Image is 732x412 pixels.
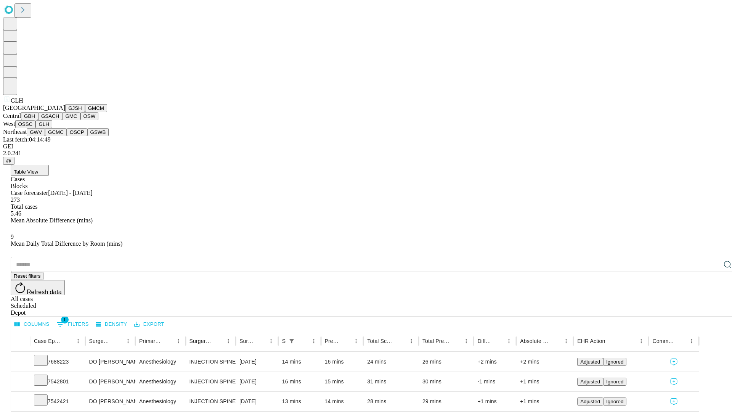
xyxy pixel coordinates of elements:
button: GMCM [85,104,107,112]
div: [DATE] [239,372,274,391]
span: Ignored [606,399,623,404]
span: Adjusted [580,359,600,365]
span: GLH [11,97,23,104]
div: INJECTION SPINE [MEDICAL_DATA] OR SACRAL [189,392,232,411]
div: 29 mins [422,392,470,411]
div: DO [PERSON_NAME] [PERSON_NAME] [89,352,132,372]
div: Case Epic Id [34,338,61,344]
span: 273 [11,196,20,203]
button: Sort [606,336,616,346]
span: Adjusted [580,379,600,385]
button: Show filters [55,318,91,330]
span: @ [6,158,11,164]
button: GWV [27,128,45,136]
button: GLH [35,120,52,128]
div: 13 mins [282,392,317,411]
div: Total Predicted Duration [422,338,450,344]
button: Menu [73,336,83,346]
div: +1 mins [520,372,570,391]
button: Refresh data [11,280,65,295]
span: 1 [61,316,69,323]
span: West [3,121,15,127]
div: GEI [3,143,729,150]
button: Sort [450,336,461,346]
div: 1 active filter [286,336,297,346]
span: Central [3,113,21,119]
button: GCMC [45,128,67,136]
div: 16 mins [325,352,360,372]
button: OSW [80,112,99,120]
span: Ignored [606,379,623,385]
div: Absolute Difference [520,338,549,344]
span: 5.46 [11,210,21,217]
span: Northeast [3,129,27,135]
button: Ignored [603,398,626,406]
button: Select columns [13,319,51,330]
button: GSWB [87,128,109,136]
div: 31 mins [367,372,415,391]
button: Menu [406,336,417,346]
button: Menu [351,336,361,346]
button: Menu [123,336,133,346]
div: 14 mins [282,352,317,372]
button: Sort [112,336,123,346]
div: +1 mins [520,392,570,411]
span: Case forecaster [11,190,48,196]
button: Menu [173,336,184,346]
span: [DATE] - [DATE] [48,190,92,196]
div: -1 mins [477,372,512,391]
span: Refresh data [27,289,62,295]
span: Ignored [606,359,623,365]
button: Ignored [603,358,626,366]
div: +1 mins [477,392,512,411]
div: 2.0.241 [3,150,729,157]
div: 16 mins [282,372,317,391]
button: Ignored [603,378,626,386]
button: Sort [298,336,308,346]
button: Sort [340,336,351,346]
div: 26 mins [422,352,470,372]
button: Sort [162,336,173,346]
button: Show filters [286,336,297,346]
button: Expand [15,356,26,369]
div: Comments [652,338,674,344]
button: OSCP [67,128,87,136]
span: Mean Absolute Difference (mins) [11,217,93,224]
button: Sort [255,336,266,346]
div: [DATE] [239,392,274,411]
span: Table View [14,169,38,175]
span: Reset filters [14,273,40,279]
span: Last fetch: 04:14:49 [3,136,51,143]
button: Menu [504,336,514,346]
button: Sort [676,336,686,346]
div: Predicted In Room Duration [325,338,340,344]
span: Mean Daily Total Difference by Room (mins) [11,240,122,247]
button: Menu [686,336,697,346]
button: Sort [550,336,561,346]
button: @ [3,157,14,165]
button: Menu [461,336,472,346]
button: Sort [62,336,73,346]
button: Table View [11,165,49,176]
button: GMC [62,112,80,120]
button: GJSH [65,104,85,112]
button: GSACH [38,112,62,120]
button: Expand [15,375,26,389]
button: Menu [308,336,319,346]
span: Adjusted [580,399,600,404]
div: Scheduled In Room Duration [282,338,286,344]
div: INJECTION SPINE [MEDICAL_DATA] CERVICAL OR THORACIC [189,352,232,372]
div: Anesthesiology [139,372,181,391]
button: Menu [223,336,234,346]
button: Adjusted [577,358,603,366]
div: 30 mins [422,372,470,391]
div: Surgery Date [239,338,254,344]
button: Menu [561,336,571,346]
div: 14 mins [325,392,360,411]
div: DO [PERSON_NAME] [PERSON_NAME] [89,392,132,411]
div: Anesthesiology [139,392,181,411]
div: 7542421 [34,392,82,411]
div: Difference [477,338,492,344]
button: Menu [266,336,276,346]
div: Surgeon Name [89,338,111,344]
